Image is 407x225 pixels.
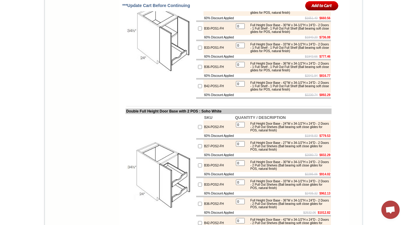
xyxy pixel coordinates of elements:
td: [PERSON_NAME] Yellow Walnut [33,28,52,34]
td: B42-POS1-FH [204,80,234,93]
b: $736.08 [319,36,330,39]
td: Baycreek Gray [72,28,87,34]
s: $1651.40 [305,16,318,20]
div: Full Height Door Base - 30"W x 34-1/2"H x 24"D - 2 Doors - 2 Pull Out Shelves (Ball bearing soft ... [247,160,329,170]
td: B30-POS2-FH [204,159,234,172]
td: 60% Discount Applied [204,191,234,196]
s: $1840.20 [305,36,318,39]
td: Beachwood Oak Shaker [88,28,104,34]
td: B33-POS2-FH [204,178,234,191]
div: Open chat [381,201,400,219]
img: Double Full Height Door Base with 2 POS [126,141,195,209]
b: $779.53 [319,134,330,137]
s: $2041.94 [305,74,318,77]
td: [PERSON_NAME] White Shaker [53,28,71,34]
body: Alpha channel not supported: images/W0936_cnc_2.1.jpg.png [2,2,62,19]
td: 60% Discount Applied [204,93,234,97]
td: 60% Discount Applied [204,134,234,138]
b: $962.13 [319,192,330,195]
td: 60% Discount Applied [204,73,234,78]
b: FPDF error: [2,2,29,8]
td: Bellmonte Maple [105,28,120,34]
div: Full Height Door Base - 30"W x 34-1/2"H x 24"D - 2 Doors - 1 Full Shelf - 1 Pull Out Full Shelf (... [247,23,329,34]
b: $832.29 [319,153,330,157]
b: QUANTITY / DESCRIPTION [235,115,286,120]
td: Alabaster Shaker [16,28,32,34]
s: $2405.32 [305,192,318,195]
div: Full Height Door Base - 33"W x 34-1/2"H x 24"D - 2 Doors - 2 Pull Out Shelves (Ball bearing soft ... [247,180,329,190]
b: $892.29 [319,93,330,97]
b: $777.46 [319,55,330,58]
td: 60% Discount Applied [204,210,234,215]
s: $1943.66 [305,55,318,58]
td: 60% Discount Applied [204,16,234,20]
td: B33-POS1-FH [204,41,234,54]
td: B30-POS1-FH [204,22,234,35]
s: $2230.74 [305,93,318,97]
div: Full Height Door Base - 36"W x 34-1/2"H x 24"D - 2 Doors - 2 Pull Out Shelves (Ball bearing soft ... [247,199,329,209]
div: Full Height Door Base - 33"W x 34-1/2"H x 24"D - 2 Doors - 1 Full Shelf - 1 Pull Out Full Shelf (... [247,43,329,53]
td: B36-POS1-FH [204,60,234,73]
img: Double Full Height Door Base with 1 POS [126,4,195,73]
td: 60% Discount Applied [204,153,234,157]
b: $1012.82 [318,211,331,214]
s: $1948.83 [305,134,318,137]
td: B24-POS2-FH [204,120,234,134]
s: $2080.73 [305,153,318,157]
b: $914.02 [319,173,330,176]
s: $2285.06 [305,173,318,176]
td: B36-POS2-FH [204,197,234,210]
div: Full Height Door Base - 27"W x 34-1/2"H x 24"D - 2 Doors - 2 Pull Out Shelves (Ball bearing soft ... [247,141,329,151]
td: 60% Discount Applied [204,172,234,177]
b: $660.56 [319,16,330,20]
span: ***Update Cart Before Continuing [122,3,190,8]
div: Full Height Door Base - 42"W x 34-1/2"H x 24"D - 2 Doors - 1 Full Shelf - 1 Pull Out Full Shelf (... [247,81,329,91]
div: Full Height Door Base - 36"W x 34-1/2"H x 24"D - 2 Doors - 1 Full Shelf - 1 Pull Out Full Shelf (... [247,62,329,72]
td: 60% Discount Applied [204,35,234,40]
td: Double Full Height Door Base with 2 POS : Soho White [126,109,332,114]
td: 60% Discount Applied [204,54,234,59]
input: Add to Cart [305,1,339,11]
b: $816.77 [319,74,330,77]
div: Full Height Door Base - 24"W x 34-1/2"H x 24"D - 2 Doors - 2 Pull Out Shelves (Ball bearing soft ... [247,122,329,132]
s: $2532.06 [303,211,316,214]
td: B27-POS2-FH [204,140,234,153]
b: SKU [204,115,212,120]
